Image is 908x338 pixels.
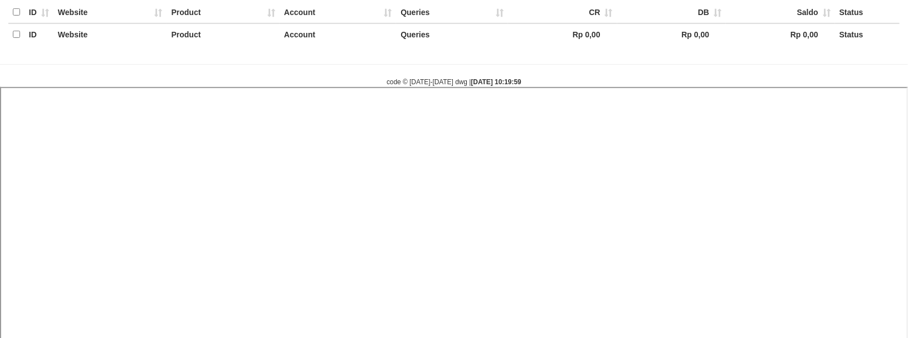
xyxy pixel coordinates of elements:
th: Rp 0,00 [726,23,835,45]
th: Status [835,2,900,23]
th: Product [167,23,280,45]
small: code © [DATE]-[DATE] dwg | [387,78,521,86]
th: Saldo [726,2,835,23]
th: DB [617,2,726,23]
th: Queries [396,2,508,23]
th: Status [835,23,900,45]
th: Website [53,2,167,23]
th: Website [53,23,167,45]
th: Account [280,2,396,23]
th: ID [25,2,53,23]
th: Rp 0,00 [508,23,617,45]
th: Account [280,23,396,45]
th: ID [25,23,53,45]
strong: [DATE] 10:19:59 [471,78,521,86]
th: Rp 0,00 [617,23,726,45]
th: CR [508,2,617,23]
th: Queries [396,23,508,45]
th: Product [167,2,280,23]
